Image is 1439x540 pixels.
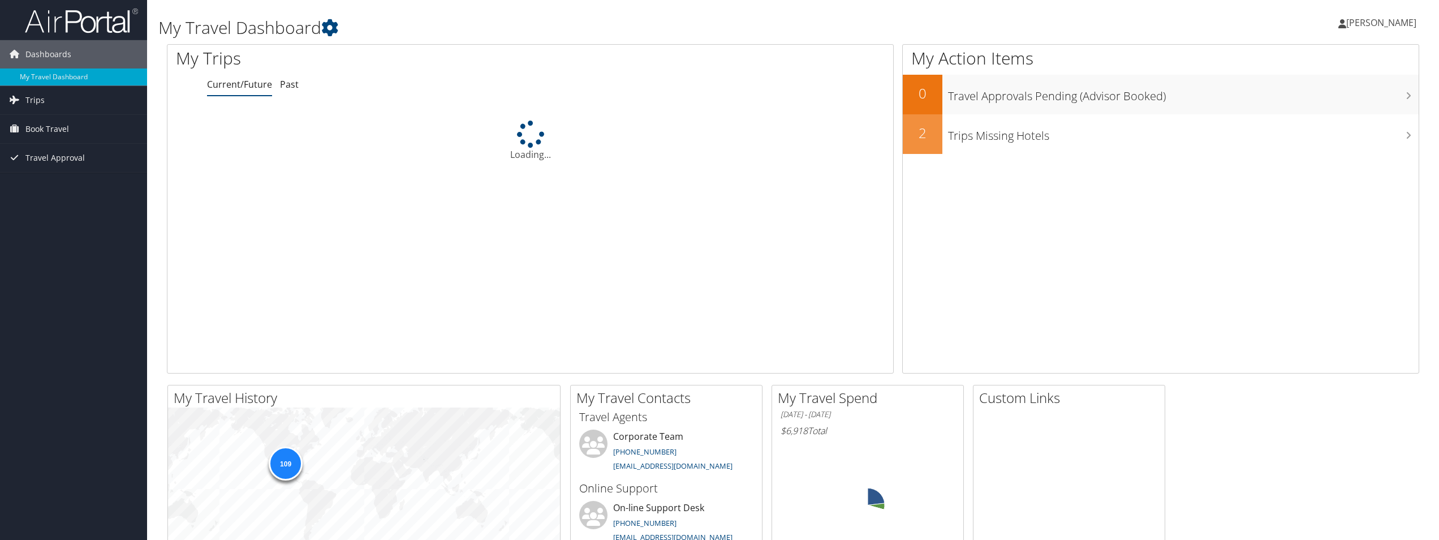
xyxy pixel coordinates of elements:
[903,123,942,143] h2: 2
[903,114,1419,154] a: 2Trips Missing Hotels
[781,425,808,437] span: $6,918
[25,115,69,143] span: Book Travel
[280,78,299,91] a: Past
[903,84,942,103] h2: 0
[613,461,733,471] a: [EMAIL_ADDRESS][DOMAIN_NAME]
[1338,6,1428,40] a: [PERSON_NAME]
[174,388,560,408] h2: My Travel History
[25,144,85,172] span: Travel Approval
[576,388,762,408] h2: My Travel Contacts
[781,409,955,420] h6: [DATE] - [DATE]
[574,430,759,476] li: Corporate Team
[948,122,1419,144] h3: Trips Missing Hotels
[778,388,963,408] h2: My Travel Spend
[979,388,1165,408] h2: Custom Links
[167,121,893,161] div: Loading...
[613,518,677,528] a: [PHONE_NUMBER]
[25,40,71,68] span: Dashboards
[903,46,1419,70] h1: My Action Items
[176,46,583,70] h1: My Trips
[1346,16,1416,29] span: [PERSON_NAME]
[579,409,753,425] h3: Travel Agents
[948,83,1419,104] h3: Travel Approvals Pending (Advisor Booked)
[613,447,677,457] a: [PHONE_NUMBER]
[579,481,753,496] h3: Online Support
[903,75,1419,114] a: 0Travel Approvals Pending (Advisor Booked)
[207,78,272,91] a: Current/Future
[269,447,303,481] div: 109
[25,86,45,114] span: Trips
[781,425,955,437] h6: Total
[25,7,138,34] img: airportal-logo.png
[158,16,1005,40] h1: My Travel Dashboard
